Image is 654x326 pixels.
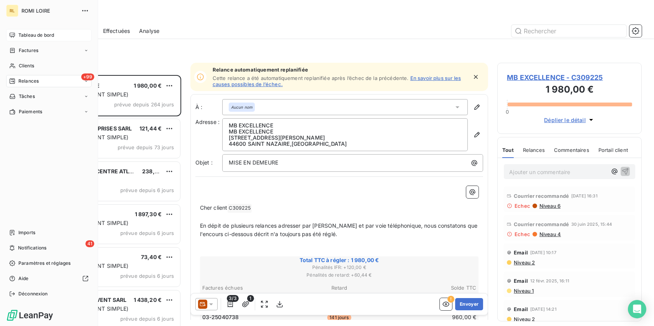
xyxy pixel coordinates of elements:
div: RL [6,5,18,17]
span: Courrier recommandé [514,193,569,199]
span: Echec [515,203,530,209]
span: Effectuées [103,27,130,35]
span: Paramètres et réglages [18,260,70,267]
span: prévue depuis 6 jours [120,230,174,236]
span: Email [514,306,528,312]
span: Paiements [19,108,42,115]
span: Analyse [139,27,159,35]
p: 44600 SAINT NAZAIRE , [GEOGRAPHIC_DATA] [229,141,462,147]
span: Tâches [19,93,35,100]
span: 1 980,00 € [134,82,162,89]
span: MISE EN DEMEURE [229,159,278,166]
label: À : [195,103,222,111]
span: Adresse : [195,119,220,125]
p: MB EXCELLENCE [229,122,462,129]
span: Déplier le détail [544,116,586,124]
th: Solde TTC [385,284,477,292]
span: Clients [19,62,34,69]
span: Relances [18,78,39,85]
a: Aide [6,272,92,285]
span: Niveau 2 [513,259,535,266]
span: Notifications [18,245,46,251]
span: Email [514,278,528,284]
img: Logo LeanPay [6,309,54,321]
span: MB EXCELLENCE - C309225 [507,72,632,83]
span: Email [514,249,528,256]
h3: 1 980,00 € [507,83,632,98]
span: Imports [18,229,35,236]
span: 30 juin 2025, 15:44 [571,222,612,227]
span: 3/3 [227,295,238,302]
span: Niveau 1 [513,288,534,294]
span: Cher client [200,204,228,211]
span: Relances [523,147,545,153]
span: Objet : [195,159,213,166]
p: MB EXCELLENCE [229,129,462,135]
span: ROMI LOIRE [21,8,77,14]
span: Déconnexion [18,290,48,297]
span: 12 févr. 2025, 16:11 [530,279,569,283]
span: 73,40 € [141,254,162,260]
a: En savoir plus sur les causes possibles de l’échec. [213,75,461,87]
span: 41 [85,240,94,247]
span: Cette relance a été automatiquement replanifiée après l’échec de la précédente. [213,75,409,81]
span: Niveau 6 [539,203,561,209]
span: Courrier recommandé [514,221,569,227]
span: 1 [247,295,254,302]
span: Portail client [598,147,628,153]
span: Niveau 2 [513,316,535,322]
span: Niveau 4 [539,231,561,237]
span: prévue depuis 6 jours [120,316,174,322]
div: grid [37,75,181,326]
span: [DATE] 10:17 [530,250,556,255]
span: Commentaires [554,147,589,153]
span: Tout [502,147,514,153]
span: Echec [515,231,530,237]
span: prévue depuis 73 jours [118,144,174,150]
button: Envoyer [455,298,483,310]
span: [DATE] 16:31 [571,194,598,198]
input: Rechercher [511,25,626,37]
span: Aide [18,275,29,282]
th: Retard [294,284,385,292]
div: Open Intercom Messenger [628,300,646,318]
span: +99 [81,73,94,80]
span: INEO RESEAUX CENTRE ATLANTIQUE [54,168,154,174]
span: prévue depuis 6 jours [120,187,174,193]
span: [DATE] 14:21 [530,307,557,311]
td: 960,00 € [385,313,477,321]
button: Déplier le détail [542,116,597,124]
span: prévue depuis 6 jours [120,273,174,279]
p: [STREET_ADDRESS][PERSON_NAME] [229,135,462,141]
span: Pénalités de retard : + 60,44 € [201,272,478,279]
span: Relance automatiquement replanifiée [213,67,468,73]
span: 03-25040738 [202,313,239,321]
span: 141 jours [327,314,351,321]
em: Aucun nom [231,104,252,110]
span: 1 438,20 € [134,297,162,303]
span: Total TTC à régler : 1 980,00 € [201,256,478,264]
span: prévue depuis 264 jours [114,101,174,108]
span: 1 897,30 € [135,211,162,217]
span: Tableau de bord [18,32,54,39]
span: Pénalités IFR : + 120,00 € [201,264,478,271]
th: Factures échues [202,284,293,292]
span: 121,44 € [139,125,162,132]
span: Factures [19,47,38,54]
span: 238,74 € [142,168,166,174]
span: 0 [506,109,509,115]
span: En dépit de plusieurs relances adresser par [PERSON_NAME] et par voie téléphonique, nous constato... [200,222,479,238]
span: C309225 [228,204,252,213]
